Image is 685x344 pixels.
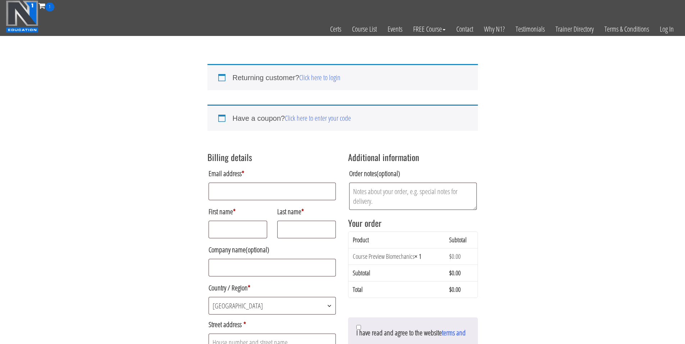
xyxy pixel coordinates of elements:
h3: Billing details [207,152,337,162]
label: Street address [209,317,336,332]
img: n1-education [6,0,38,33]
span: (optional) [376,169,400,178]
a: FREE Course [408,12,451,47]
a: Testimonials [510,12,550,47]
label: First name [209,205,268,219]
h3: Additional information [348,152,478,162]
h3: Your order [348,218,478,228]
label: Email address [209,166,336,181]
label: Country / Region [209,281,336,295]
span: (optional) [246,245,269,254]
span: Country / Region [209,297,336,315]
label: Last name [277,205,336,219]
span: 1 [45,3,54,12]
span: Brazil [209,297,336,314]
label: Company name [209,243,336,257]
a: Certs [325,12,347,47]
label: Order notes [349,166,477,181]
a: Click here to login [299,73,341,82]
div: Returning customer? [207,64,478,90]
a: Click here to enter your code [285,113,351,123]
iframe: PayPal Message 1 [348,308,478,315]
a: Events [382,12,408,47]
a: 1 [38,1,54,10]
a: Terms & Conditions [599,12,654,47]
a: Why N1? [479,12,510,47]
a: Trainer Directory [550,12,599,47]
a: Log In [654,12,679,47]
div: Have a coupon? [207,105,478,131]
a: Contact [451,12,479,47]
a: Course List [347,12,382,47]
